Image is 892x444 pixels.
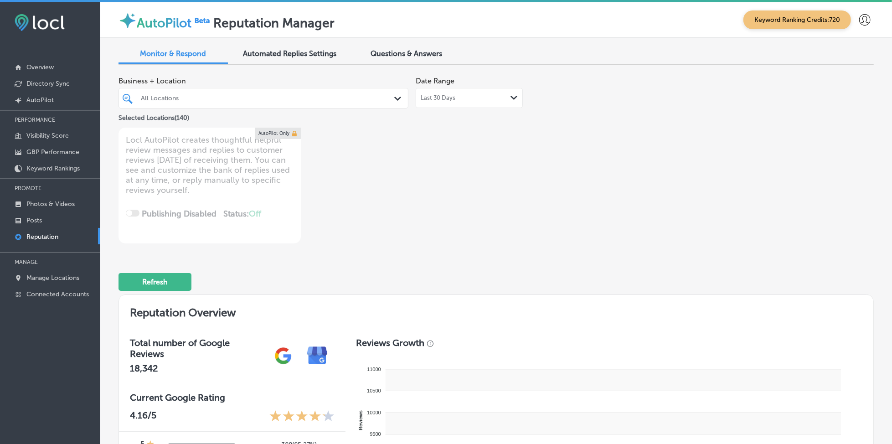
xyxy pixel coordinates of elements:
p: Overview [26,63,54,71]
p: 4.16 /5 [130,410,156,424]
tspan: 10000 [367,410,381,415]
img: fda3e92497d09a02dc62c9cd864e3231.png [15,14,65,31]
p: Reputation [26,233,58,241]
label: Date Range [416,77,454,85]
p: Posts [26,217,42,224]
p: Visibility Score [26,132,69,139]
span: Monitor & Respond [140,49,206,58]
h2: Reputation Overview [119,295,873,326]
div: 4.16 Stars [269,410,335,424]
text: Reviews [357,410,363,430]
img: e7ababfa220611ac49bdb491a11684a6.png [300,339,335,373]
span: Automated Replies Settings [243,49,337,58]
span: Questions & Answers [371,49,443,58]
label: Reputation Manager [213,15,335,31]
p: AutoPilot [26,96,54,104]
h2: 18,342 [130,363,266,374]
label: AutoPilot [137,15,191,31]
p: Keyword Rankings [26,165,80,172]
span: Business + Location [119,77,408,85]
p: Selected Locations ( 140 ) [119,110,189,122]
p: Manage Locations [26,274,79,282]
span: Keyword Ranking Credits: 720 [743,10,851,29]
img: gPZS+5FD6qPJAAAAABJRU5ErkJggg== [266,339,300,373]
tspan: 9500 [370,432,381,437]
img: Beta [191,15,213,25]
p: Directory Sync [26,80,70,88]
tspan: 11000 [367,367,381,372]
h3: Current Google Rating [130,392,335,403]
h3: Reviews Growth [356,337,425,348]
tspan: 10500 [367,388,381,393]
img: autopilot-icon [119,11,137,30]
p: Connected Accounts [26,290,89,298]
span: Last 30 Days [421,94,455,102]
h3: Total number of Google Reviews [130,337,266,359]
div: All Locations [141,94,395,102]
button: Refresh [119,273,191,291]
p: Photos & Videos [26,200,75,208]
p: GBP Performance [26,148,79,156]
